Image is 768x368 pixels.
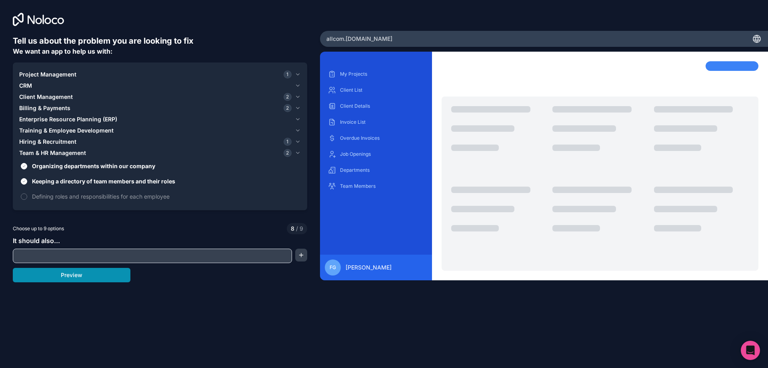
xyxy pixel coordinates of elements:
span: It should also... [13,237,60,245]
h6: Tell us about the problem you are looking to fix [13,35,307,46]
span: / [296,225,298,232]
span: We want an app to help us with: [13,47,112,55]
button: Training & Employee Development [19,125,301,136]
span: allcom .[DOMAIN_NAME] [326,35,392,43]
span: Billing & Payments [19,104,70,112]
p: My Projects [340,71,424,77]
button: Team & HR Management2 [19,147,301,159]
span: 1 [284,70,292,78]
span: FG [330,264,336,271]
span: Enterprise Resource Planning (ERP) [19,115,117,123]
button: Keeping a directory of team members and their roles [21,178,27,185]
span: Team & HR Management [19,149,86,157]
p: Client Details [340,103,424,109]
span: 1 [284,138,292,146]
div: scrollable content [326,68,426,248]
button: CRM [19,80,301,91]
button: Billing & Payments2 [19,103,301,114]
span: 2 [284,93,292,101]
span: 2 [284,104,292,112]
p: Departments [340,167,424,173]
span: Training & Employee Development [19,127,114,135]
button: Defining roles and responsibilities for each employee [21,193,27,200]
button: Project Management1 [19,69,301,80]
span: Choose up to 9 options [13,225,64,232]
button: Hiring & Recruitment1 [19,136,301,147]
span: 2 [284,149,292,157]
button: Preview [13,268,130,282]
p: Team Members [340,183,424,189]
div: Open Intercom Messenger [741,341,760,360]
span: CRM [19,82,32,90]
button: Enterprise Resource Planning (ERP) [19,114,301,125]
span: 8 [291,225,294,233]
span: [PERSON_NAME] [346,263,392,271]
p: Invoice List [340,119,424,125]
p: Job Openings [340,151,424,157]
p: Client List [340,87,424,93]
button: Organizing departments within our company [21,163,27,169]
span: Defining roles and responsibilities for each employee [32,192,299,201]
span: Client Management [19,93,73,101]
span: Project Management [19,70,76,78]
span: Hiring & Recruitment [19,138,76,146]
span: Keeping a directory of team members and their roles [32,177,299,185]
button: Client Management2 [19,91,301,103]
span: Organizing departments within our company [32,162,299,170]
p: Overdue Invoices [340,135,424,141]
span: 9 [294,225,303,233]
div: Team & HR Management2 [19,159,301,204]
